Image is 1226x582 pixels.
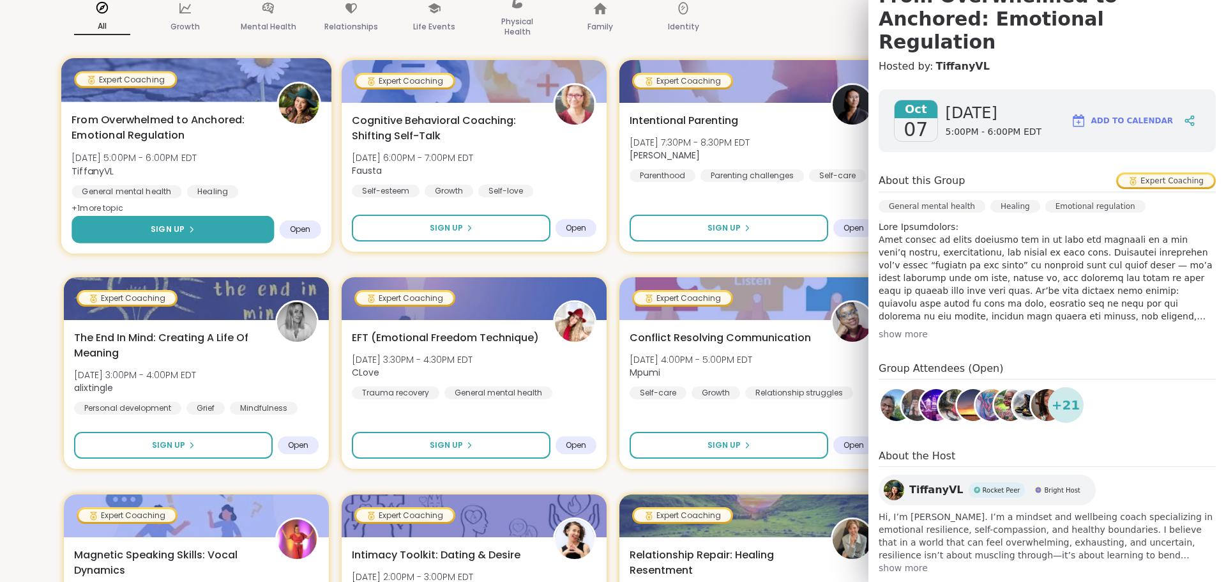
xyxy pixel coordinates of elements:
img: alixtingle [277,302,317,342]
b: alixtingle [74,381,113,394]
img: Suze03 [1031,389,1063,421]
div: Expert Coaching [79,509,176,522]
span: Bright Host [1044,486,1080,495]
p: Lore Ipsumdolors: Amet consec ad elits doeiusmo tem in ut labo etd magnaali en a min veni’q nostr... [879,220,1216,323]
div: Growth [425,185,473,197]
a: Suze03 [1029,387,1065,423]
button: Sign Up [630,432,828,459]
b: [PERSON_NAME] [630,149,700,162]
span: Open [288,440,308,450]
span: TiffanyVL [909,482,964,498]
span: [DATE] 6:00PM - 7:00PM EDT [352,151,473,164]
img: ShareWell Logomark [1071,113,1086,128]
p: Family [587,19,613,34]
span: Conflict Resolving Communication [630,330,811,346]
span: [DATE] 3:00PM - 4:00PM EDT [74,369,196,381]
div: Expert Coaching [79,292,176,305]
div: Healing [990,200,1040,213]
div: Mindfulness [230,402,298,415]
span: Sign Up [708,440,741,451]
p: All [74,19,130,35]
span: 5:00PM - 6:00PM EDT [946,126,1042,139]
p: Identity [668,19,699,34]
h4: About the Host [879,448,1216,467]
span: Open [566,440,586,450]
img: Brandon84 [920,389,952,421]
button: Sign Up [630,215,828,241]
img: Bright Host [1035,487,1041,493]
div: show more [879,328,1216,341]
img: CLove [555,302,594,342]
img: Lori246 [881,389,912,421]
b: Mpumi [630,366,660,379]
div: Emotional regulation [1045,200,1146,213]
span: [DATE] [946,103,1042,123]
span: [DATE] 5:00PM - 6:00PM EDT [72,151,197,164]
span: Rocket Peer [983,486,1020,495]
a: TiffanyVLTiffanyVLRocket PeerRocket PeerBright HostBright Host [879,475,1096,505]
img: Mpumi [833,302,872,342]
p: Growth [170,19,200,34]
img: TiffanyVL [884,480,904,500]
span: Sign Up [151,224,185,235]
div: Growth [692,387,740,399]
span: Intimacy Toolkit: Dating & Desire [352,548,520,563]
a: anchor [937,387,972,423]
h4: Group Attendees (Open) [879,361,1216,379]
img: nanny [994,389,1026,421]
span: [DATE] 3:30PM - 4:30PM EDT [352,353,473,366]
div: Expert Coaching [634,292,731,305]
p: Mental Health [241,19,296,34]
div: Relationship struggles [745,387,853,399]
a: MayC [955,387,991,423]
span: Sign Up [430,222,463,234]
img: rustyempire [1013,389,1045,421]
div: Expert Coaching [356,509,453,522]
div: Expert Coaching [76,73,175,86]
div: Grief [186,402,225,415]
p: Life Events [413,19,455,34]
a: Ash3 [900,387,935,423]
span: Hi, I’m [PERSON_NAME]. I’m a mindset and wellbeing coach specializing in emotional resilience, se... [879,510,1216,562]
button: Sign Up [352,215,550,241]
a: Lincoln1 [974,387,1010,423]
span: Cognitive Behavioral Coaching: Shifting Self-Talk [352,113,539,144]
div: Healing [187,185,239,198]
div: Expert Coaching [356,75,453,88]
span: show more [879,562,1216,574]
img: anchor [939,389,971,421]
span: Sign Up [708,222,741,234]
span: Relationship Repair: Healing Resentment [630,548,817,578]
b: Fausta [352,164,382,177]
a: Lori246 [879,387,914,423]
div: General mental health [72,185,181,198]
span: Magnetic Speaking Skills: Vocal Dynamics [74,548,261,578]
span: Oct [895,100,937,118]
button: Add to Calendar [1065,105,1179,136]
div: Self-love [478,185,533,197]
span: [DATE] 7:30PM - 8:30PM EDT [630,136,750,149]
h4: About this Group [879,173,965,188]
b: CLove [352,366,379,379]
p: Relationships [324,19,378,34]
div: Expert Coaching [1118,174,1214,187]
div: General mental health [879,200,985,213]
div: Trauma recovery [352,387,439,399]
span: The End In Mind: Creating A Life Of Meaning [74,330,261,361]
span: From Overwhelmed to Anchored: Emotional Regulation [72,112,262,144]
div: Self-care [809,169,866,182]
div: Expert Coaching [634,75,731,88]
img: JuliaSatterlee [555,519,594,559]
img: Rocket Peer [974,487,980,493]
span: Open [844,440,864,450]
button: Sign Up [72,216,274,243]
div: Self-care [630,387,686,399]
img: Fausta [555,85,594,125]
img: MayC [957,389,989,421]
button: Sign Up [74,432,273,459]
span: + 21 [1052,395,1080,415]
b: TiffanyVL [72,164,114,177]
a: nanny [992,387,1028,423]
span: Open [844,223,864,233]
span: 07 [904,118,928,141]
